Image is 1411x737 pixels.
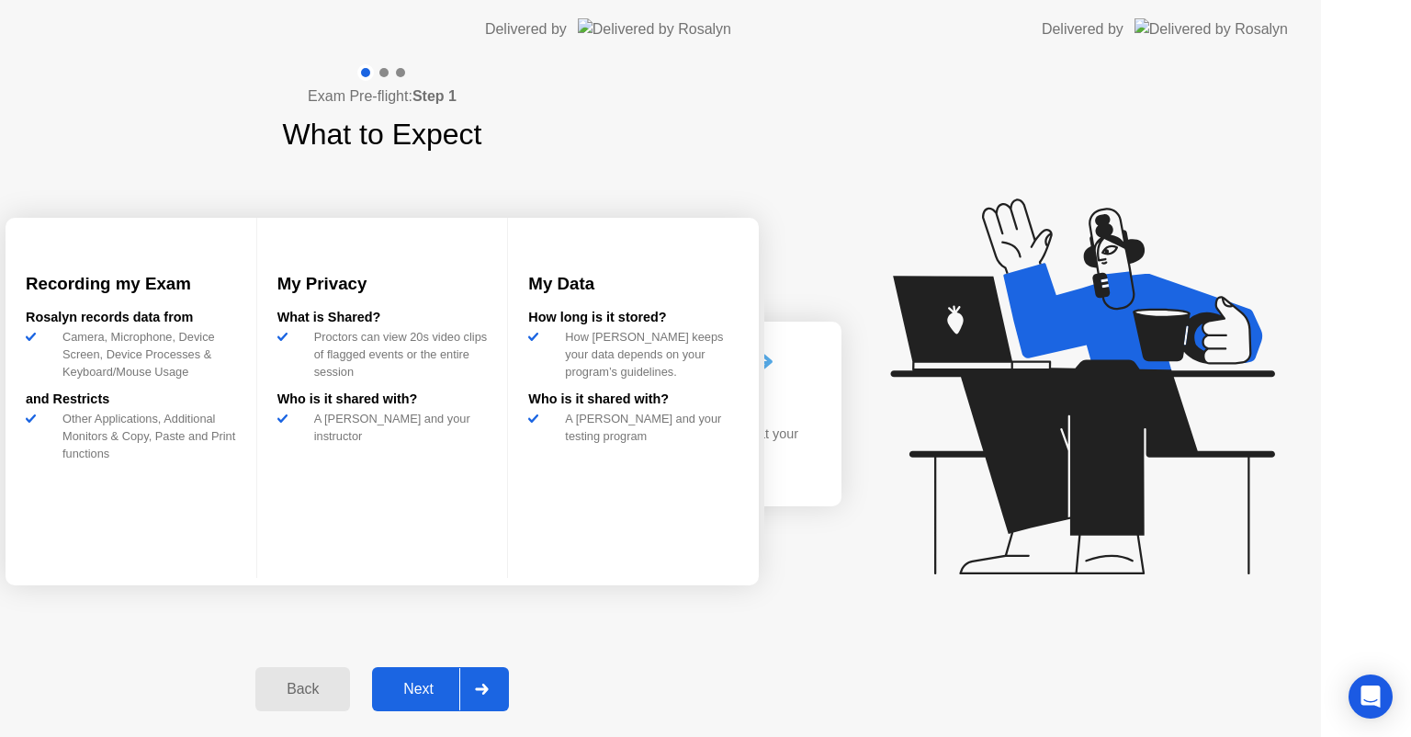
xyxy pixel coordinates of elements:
[26,308,236,328] div: Rosalyn records data from
[412,88,457,104] b: Step 1
[528,308,739,328] div: How long is it stored?
[578,18,731,40] img: Delivered by Rosalyn
[277,271,488,297] h3: My Privacy
[372,667,509,711] button: Next
[261,681,344,697] div: Back
[528,271,739,297] h3: My Data
[1134,18,1288,40] img: Delivered by Rosalyn
[26,390,236,410] div: and Restricts
[485,18,567,40] div: Delivered by
[307,328,488,381] div: Proctors can view 20s video clips of flagged events or the entire session
[1349,675,1393,719] div: Open Intercom Messenger
[26,271,236,297] h3: Recording my Exam
[55,410,236,463] div: Other Applications, Additional Monitors & Copy, Paste and Print functions
[277,390,488,410] div: Who is it shared with?
[558,410,739,445] div: A [PERSON_NAME] and your testing program
[308,85,457,108] h4: Exam Pre-flight:
[255,667,350,711] button: Back
[558,328,739,381] div: How [PERSON_NAME] keeps your data depends on your program’s guidelines.
[307,410,488,445] div: A [PERSON_NAME] and your instructor
[283,112,482,156] h1: What to Expect
[277,308,488,328] div: What is Shared?
[55,328,236,381] div: Camera, Microphone, Device Screen, Device Processes & Keyboard/Mouse Usage
[528,390,739,410] div: Who is it shared with?
[378,681,459,697] div: Next
[1042,18,1123,40] div: Delivered by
